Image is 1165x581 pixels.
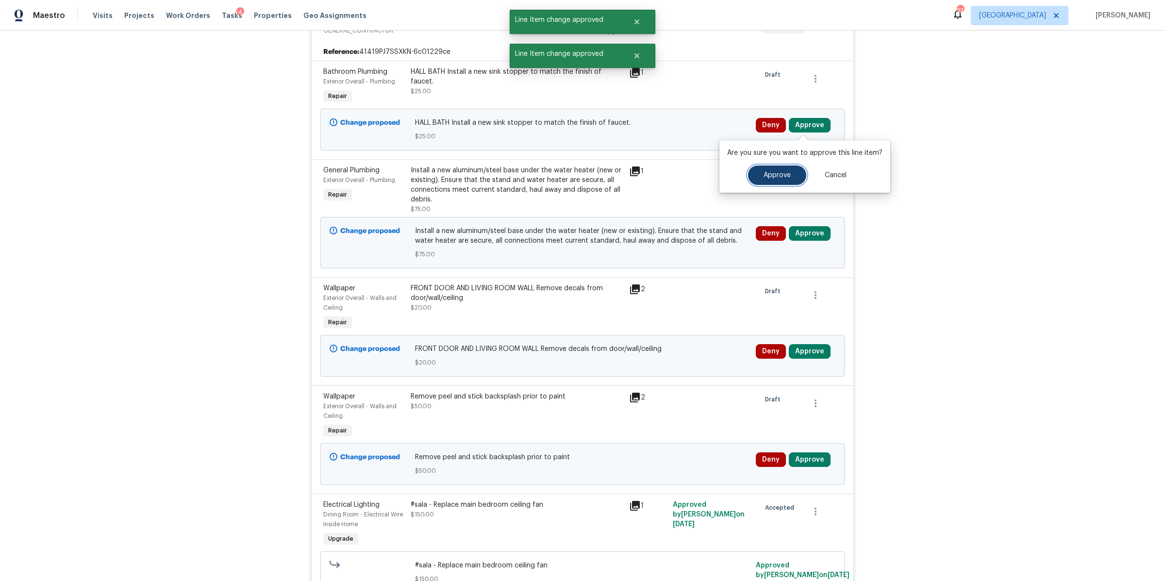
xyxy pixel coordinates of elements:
span: Exterior Overall - Plumbing [323,177,395,183]
span: $20.00 [415,358,750,367]
span: Exterior Overall - Walls and Ceiling [323,295,397,311]
button: Deny [756,344,786,359]
button: Deny [756,118,786,133]
span: Approved by [PERSON_NAME] on [673,501,745,528]
span: $75.00 [415,249,750,259]
span: $150.00 [411,512,434,517]
span: Draft [765,395,784,404]
b: Change proposed [340,454,400,461]
div: 23 [957,6,964,16]
span: Projects [124,11,154,20]
span: $75.00 [411,206,431,212]
span: Cancel [825,172,847,179]
span: $50.00 [415,466,750,476]
button: Deny [756,226,786,241]
span: Maestro [33,11,65,20]
span: General Plumbing [323,167,380,174]
b: Change proposed [340,228,400,234]
span: Wallpaper [323,285,355,292]
span: Exterior Overall - Plumbing [323,79,395,84]
div: 1 [629,166,667,177]
span: GENERAL_CONTRACTOR [323,26,567,35]
button: Close [621,46,653,66]
p: Are you sure you want to approve this line item? [727,148,882,158]
span: Upgrade [324,534,357,544]
button: Close [621,12,653,32]
span: Bathroom Plumbing [323,68,387,75]
button: Deny [756,452,786,467]
div: FRONT DOOR AND LIVING ROOM WALL Remove decals from door/wall/ceiling [411,283,623,303]
span: Approved by [PERSON_NAME] on [756,562,849,579]
span: HALL BATH Install a new sink stopper to match the finish of faucet. [415,118,750,128]
span: [GEOGRAPHIC_DATA] [979,11,1046,20]
div: 1 [629,500,667,512]
span: [DATE] [673,521,695,528]
b: Reference: [323,47,359,57]
span: Install a new aluminum/steel base under the water heater (new or existing). Ensure that the stand... [415,226,750,246]
span: $25.00 [411,88,431,94]
div: 4 [236,7,244,17]
div: Remove peel and stick backsplash prior to paint [411,392,623,401]
b: Change proposed [340,346,400,352]
span: Geo Assignments [303,11,366,20]
span: Repair [324,91,351,101]
span: Draft [765,286,784,296]
div: 41419PJ7SSXKN-6c01229ce [312,43,853,61]
div: 1 [629,67,667,79]
span: $50.00 [411,403,432,409]
button: Approve [789,118,831,133]
span: [DATE] [828,572,849,579]
span: Work Orders [166,11,210,20]
span: Approve [764,172,791,179]
div: 2 [629,392,667,403]
span: Wallpaper [323,393,355,400]
button: Approve [789,344,831,359]
span: Exterior Overall - Walls and Ceiling [323,403,397,419]
span: Remove peel and stick backsplash prior to paint [415,452,750,462]
span: Electrical Lighting [323,501,380,508]
div: 2 [629,283,667,295]
span: Accepted [765,503,798,513]
span: FRONT DOOR AND LIVING ROOM WALL Remove decals from door/wall/ceiling [415,344,750,354]
span: Tasks [222,12,242,19]
button: Approve [789,452,831,467]
span: Line Item change approved [510,44,621,64]
span: $20.00 [411,305,432,311]
b: Change proposed [340,119,400,126]
span: Properties [254,11,292,20]
button: Approve [748,166,806,185]
span: Repair [324,426,351,435]
span: Draft [765,70,784,80]
span: Repair [324,317,351,327]
span: Repair [324,190,351,199]
span: #sala - Replace main bedroom ceiling fan [415,561,750,570]
span: Line Item change approved [510,10,621,30]
span: Dining Room - Electrical Wire Inside Home [323,512,403,527]
div: Install a new aluminum/steel base under the water heater (new or existing). Ensure that the stand... [411,166,623,204]
div: #sala - Replace main bedroom ceiling fan [411,500,623,510]
span: Visits [93,11,113,20]
div: HALL BATH Install a new sink stopper to match the finish of faucet. [411,67,623,86]
span: $25.00 [415,132,750,141]
button: Cancel [809,166,862,185]
button: Approve [789,226,831,241]
span: [PERSON_NAME] [1092,11,1150,20]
